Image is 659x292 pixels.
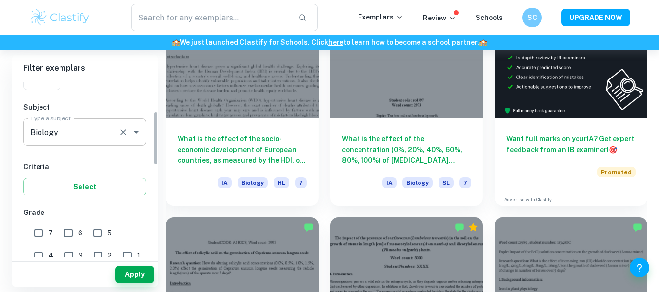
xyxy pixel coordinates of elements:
span: 4 [48,251,53,261]
span: 🏫 [479,39,487,46]
span: 3 [79,251,83,261]
a: here [328,39,343,46]
button: SC [522,8,542,27]
span: 7 [295,177,307,188]
a: What is the effect of the socio-economic development of European countries, as measured by the HD... [166,3,319,206]
button: UPGRADE NOW [561,9,630,26]
p: Review [423,13,456,23]
h6: Criteria [23,161,146,172]
h6: What is the effect of the concentration (0%, 20%, 40%, 60%, 80%, 100%) of [MEDICAL_DATA] (Melaleu... [342,134,471,166]
h6: Subject [23,102,146,113]
h6: Filter exemplars [12,55,158,82]
button: Select [23,178,146,195]
a: What is the effect of the concentration (0%, 20%, 40%, 60%, 80%, 100%) of [MEDICAL_DATA] (Melaleu... [330,3,483,206]
span: 5 [107,228,112,238]
a: Advertise with Clastify [504,196,552,203]
h6: Grade [23,207,146,218]
button: Clear [117,125,130,139]
p: Exemplars [358,12,403,22]
h6: Want full marks on your IA ? Get expert feedback from an IB examiner! [506,134,636,155]
span: 6 [78,228,82,238]
h6: We just launched Clastify for Schools. Click to learn how to become a school partner. [2,37,657,48]
button: Apply [115,266,154,283]
span: 🏫 [172,39,180,46]
img: Clastify logo [29,8,91,27]
h6: SC [526,12,538,23]
label: Type a subject [30,114,71,122]
span: 🎯 [609,146,617,154]
button: Open [129,125,143,139]
span: IA [218,177,232,188]
span: 1 [137,251,140,261]
span: 2 [108,251,112,261]
a: Schools [476,14,503,21]
span: 7 [459,177,471,188]
a: Want full marks on yourIA? Get expert feedback from an IB examiner!PromotedAdvertise with Clastify [495,3,647,206]
span: HL [274,177,289,188]
span: 7 [48,228,53,238]
div: Premium [468,222,478,232]
span: Biology [238,177,268,188]
button: Help and Feedback [630,258,649,277]
span: Biology [402,177,433,188]
h6: What is the effect of the socio-economic development of European countries, as measured by the HD... [178,134,307,166]
span: SL [439,177,454,188]
img: Marked [633,222,642,232]
span: IA [382,177,397,188]
img: Thumbnail [495,3,647,118]
input: Search for any exemplars... [131,4,291,31]
img: Marked [455,222,464,232]
span: Promoted [597,167,636,177]
img: Marked [304,222,314,232]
